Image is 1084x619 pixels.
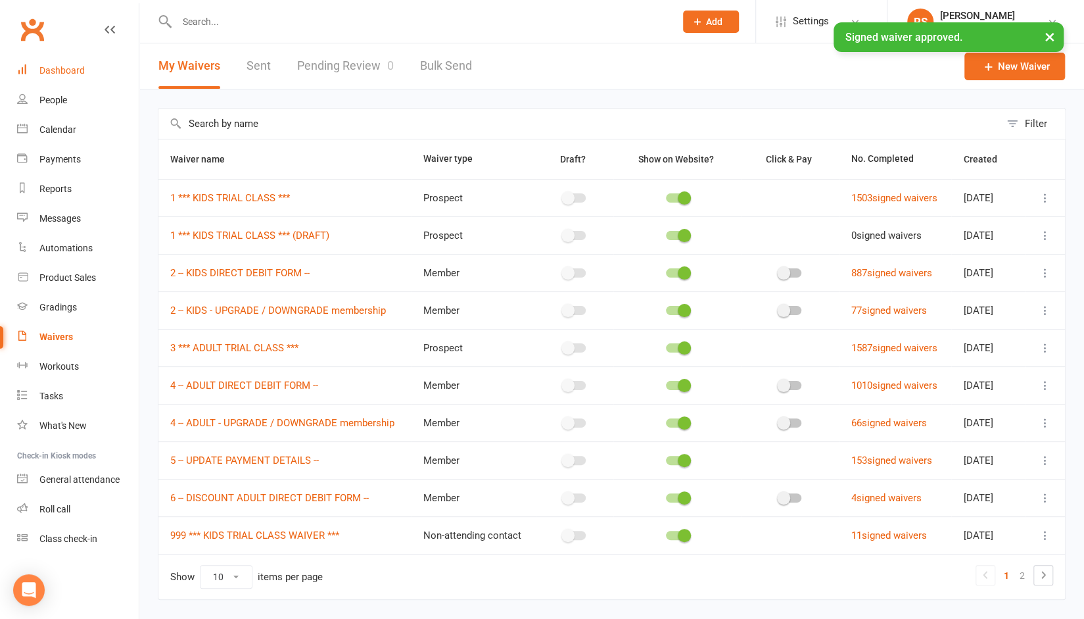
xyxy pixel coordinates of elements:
a: 1010signed waivers [851,380,937,391]
a: Pending Review0 [297,43,394,89]
span: Add [706,16,722,27]
div: Signed waiver approved. [834,22,1064,52]
div: Automations [39,243,93,253]
a: 4signed waivers [851,492,922,504]
span: Created [963,154,1011,164]
button: Created [963,151,1011,167]
a: 1 [999,566,1014,585]
td: [DATE] [951,179,1024,216]
input: Search by name [158,109,1000,139]
td: Non-attending contact [412,516,536,554]
div: Roll call [39,504,70,514]
td: Member [412,404,536,441]
td: [DATE] [951,254,1024,291]
th: Waiver type [412,139,536,179]
a: New Waiver [964,53,1065,80]
a: 66signed waivers [851,417,927,429]
a: General attendance kiosk mode [17,465,139,495]
a: 77signed waivers [851,305,927,316]
div: General attendance [39,474,120,485]
button: Click & Pay [754,151,826,167]
div: Tasks [39,391,63,401]
a: 2 -- KIDS - UPGRADE / DOWNGRADE membership [170,305,386,316]
a: Clubworx [16,13,49,46]
a: 887signed waivers [851,267,932,279]
div: People [39,95,67,105]
button: Add [683,11,739,33]
a: 4 -- ADULT DIRECT DEBIT FORM -- [170,380,318,391]
div: Double Dragon Gym [940,22,1022,34]
a: 5 -- UPDATE PAYMENT DETAILS -- [170,455,319,466]
a: Payments [17,145,139,174]
td: Prospect [412,329,536,366]
div: Waivers [39,332,73,342]
div: Show [170,565,323,589]
span: 0 [387,59,394,72]
a: Roll call [17,495,139,524]
td: [DATE] [951,329,1024,366]
div: RS [907,9,933,35]
a: People [17,86,139,115]
input: Search... [173,12,666,31]
button: Waiver name [170,151,239,167]
td: [DATE] [951,479,1024,516]
a: 11signed waivers [851,530,927,541]
td: Member [412,441,536,479]
td: [DATE] [951,291,1024,329]
div: Workouts [39,361,79,372]
a: Reports [17,174,139,204]
td: Member [412,366,536,404]
div: Calendar [39,124,76,135]
td: Member [412,291,536,329]
a: Bulk Send [420,43,472,89]
a: 1503signed waivers [851,192,937,204]
button: Draft? [548,151,600,167]
th: No. Completed [839,139,952,179]
div: Reports [39,184,72,194]
a: Messages [17,204,139,234]
td: [DATE] [951,516,1024,554]
div: [PERSON_NAME] [940,10,1022,22]
a: Calendar [17,115,139,145]
a: Dashboard [17,56,139,86]
button: × [1038,22,1062,51]
div: Open Intercom Messenger [13,574,45,606]
a: Tasks [17,382,139,411]
span: 0 signed waivers [851,230,922,241]
button: Filter [1000,109,1065,139]
a: Gradings [17,293,139,322]
a: 1 *** KIDS TRIAL CLASS *** (DRAFT) [170,230,329,241]
span: Click & Pay [766,154,812,164]
div: Gradings [39,302,77,312]
a: 999 *** KIDS TRIAL CLASS WAIVER *** [170,530,339,541]
td: [DATE] [951,366,1024,404]
a: 2 -- KIDS DIRECT DEBIT FORM -- [170,267,310,279]
td: [DATE] [951,216,1024,254]
td: Prospect [412,216,536,254]
td: [DATE] [951,404,1024,441]
td: Member [412,479,536,516]
div: Product Sales [39,272,96,283]
a: 6 -- DISCOUNT ADULT DIRECT DEBIT FORM -- [170,492,369,504]
td: [DATE] [951,441,1024,479]
a: Workouts [17,352,139,382]
a: Sent [247,43,271,89]
div: Messages [39,213,81,224]
span: Settings [793,7,829,36]
a: Waivers [17,322,139,352]
a: What's New [17,411,139,441]
a: Automations [17,234,139,263]
a: Class kiosk mode [17,524,139,554]
a: 4 -- ADULT - UPGRADE / DOWNGRADE membership [170,417,394,429]
button: My Waivers [158,43,220,89]
a: 2 [1014,566,1030,585]
div: Filter [1025,116,1047,132]
a: Product Sales [17,263,139,293]
td: Member [412,254,536,291]
span: Draft? [560,154,586,164]
div: Dashboard [39,65,85,76]
div: Class check-in [39,533,97,544]
td: Prospect [412,179,536,216]
div: What's New [39,420,87,431]
span: Waiver name [170,154,239,164]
